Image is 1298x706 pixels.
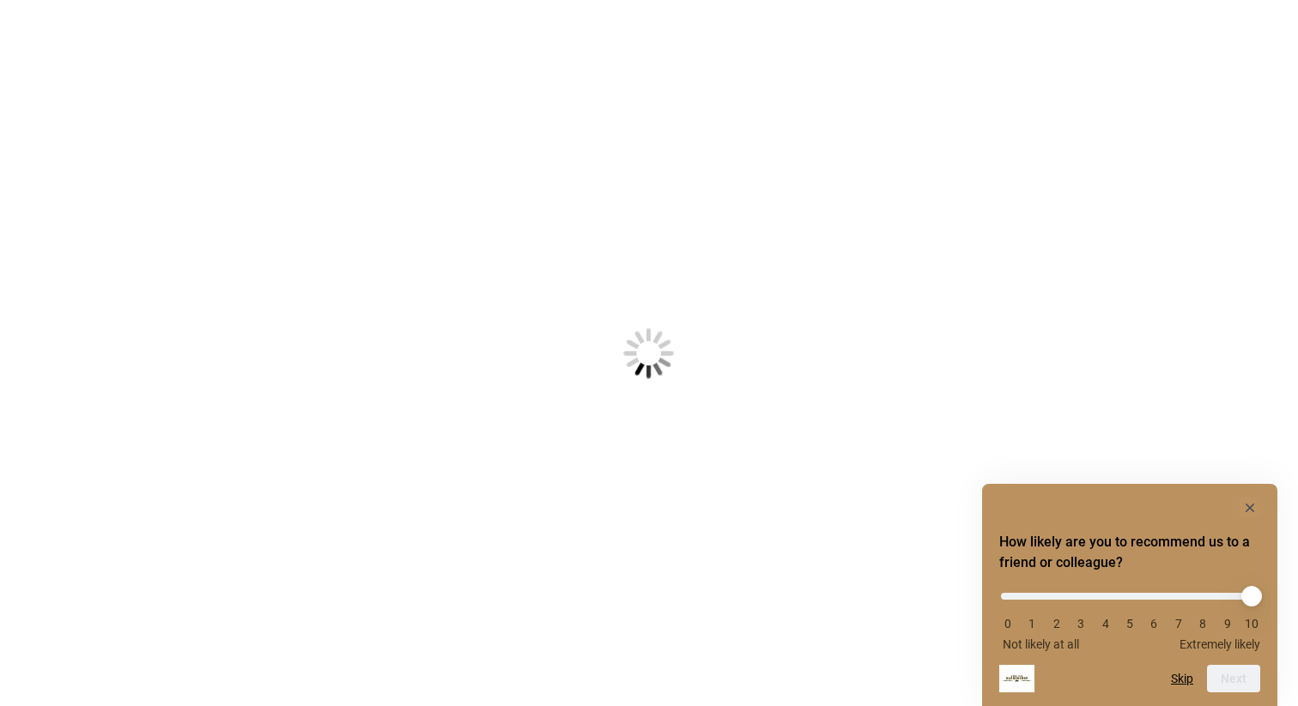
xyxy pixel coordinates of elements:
li: 8 [1194,617,1211,631]
li: 4 [1097,617,1114,631]
div: How likely are you to recommend us to a friend or colleague? Select an option from 0 to 10, with ... [999,498,1260,692]
button: Hide survey [1240,498,1260,518]
li: 6 [1145,617,1162,631]
li: 0 [999,617,1016,631]
li: 5 [1121,617,1138,631]
button: Next question [1207,665,1260,692]
li: 3 [1072,617,1089,631]
span: Not likely at all [1003,637,1079,651]
li: 7 [1170,617,1187,631]
span: Extremely likely [1180,637,1260,651]
li: 9 [1219,617,1236,631]
button: Skip [1171,672,1193,685]
div: How likely are you to recommend us to a friend or colleague? Select an option from 0 to 10, with ... [999,580,1260,651]
li: 1 [1023,617,1040,631]
li: 2 [1048,617,1065,631]
h2: How likely are you to recommend us to a friend or colleague? Select an option from 0 to 10, with ... [999,532,1260,573]
li: 10 [1243,617,1260,631]
img: Loading [539,244,759,463]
